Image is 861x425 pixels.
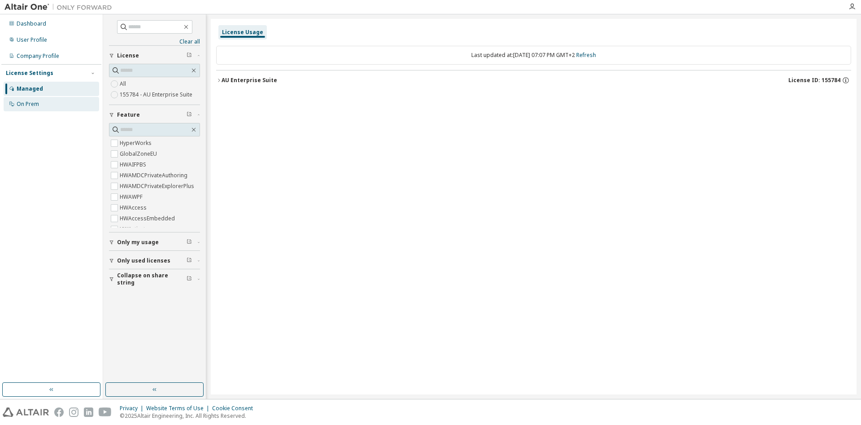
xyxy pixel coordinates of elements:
span: Clear filter [187,111,192,118]
button: License [109,46,200,66]
span: Clear filter [187,52,192,59]
label: HWAMDCPrivateAuthoring [120,170,189,181]
label: HWAWPF [120,192,144,202]
span: License [117,52,139,59]
label: HWAIFPBS [120,159,148,170]
span: Clear filter [187,257,192,264]
label: HyperWorks [120,138,153,149]
a: Clear all [109,38,200,45]
div: License Usage [222,29,263,36]
span: Only used licenses [117,257,170,264]
div: Cookie Consent [212,405,258,412]
div: Dashboard [17,20,46,27]
label: All [120,79,128,89]
button: Feature [109,105,200,125]
button: Only my usage [109,232,200,252]
label: HWActivate [120,224,150,235]
label: HWAccess [120,202,148,213]
div: License Settings [6,70,53,77]
label: 155784 - AU Enterprise Suite [120,89,194,100]
label: HWAccessEmbedded [120,213,177,224]
div: On Prem [17,101,39,108]
label: HWAMDCPrivateExplorerPlus [120,181,196,192]
div: Managed [17,85,43,92]
label: GlobalZoneEU [120,149,159,159]
div: Company Profile [17,53,59,60]
div: Privacy [120,405,146,412]
img: instagram.svg [69,407,78,417]
div: User Profile [17,36,47,44]
div: AU Enterprise Suite [222,77,277,84]
button: AU Enterprise SuiteLicense ID: 155784 [216,70,851,90]
img: youtube.svg [99,407,112,417]
span: Clear filter [187,276,192,283]
div: Website Terms of Use [146,405,212,412]
button: Only used licenses [109,251,200,271]
img: linkedin.svg [84,407,93,417]
span: Collapse on share string [117,272,187,286]
img: Altair One [4,3,117,12]
button: Collapse on share string [109,269,200,289]
span: License ID: 155784 [788,77,840,84]
img: altair_logo.svg [3,407,49,417]
p: © 2025 Altair Engineering, Inc. All Rights Reserved. [120,412,258,420]
a: Refresh [576,51,596,59]
span: Clear filter [187,239,192,246]
span: Feature [117,111,140,118]
span: Only my usage [117,239,159,246]
div: Last updated at: [DATE] 07:07 PM GMT+2 [216,46,851,65]
img: facebook.svg [54,407,64,417]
